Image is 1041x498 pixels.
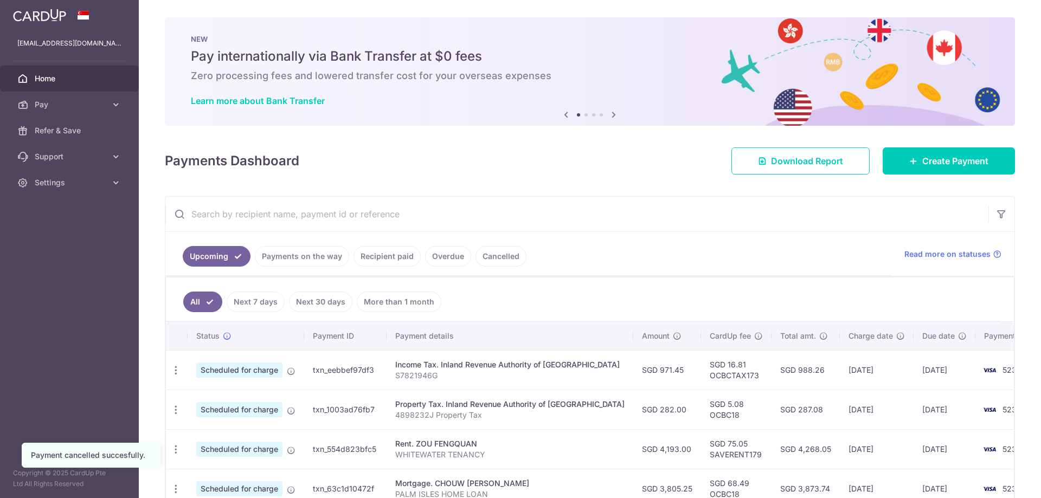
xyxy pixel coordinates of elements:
td: txn_1003ad76fb7 [304,390,387,429]
span: 5231 [1003,405,1020,414]
h4: Payments Dashboard [165,151,299,171]
h6: Zero processing fees and lowered transfer cost for your overseas expenses [191,69,989,82]
img: CardUp [13,9,66,22]
a: Payments on the way [255,246,349,267]
div: Income Tax. Inland Revenue Authority of [GEOGRAPHIC_DATA] [395,359,625,370]
a: All [183,292,222,312]
span: Pay [35,99,106,110]
td: [DATE] [840,429,914,469]
p: S7821946G [395,370,625,381]
input: Search by recipient name, payment id or reference [165,197,988,231]
span: Download Report [771,154,843,167]
span: Home [35,73,106,84]
a: More than 1 month [357,292,441,312]
span: Read more on statuses [904,249,991,260]
a: Learn more about Bank Transfer [191,95,325,106]
span: Scheduled for charge [196,363,282,378]
p: [EMAIL_ADDRESS][DOMAIN_NAME] [17,38,121,49]
td: SGD 282.00 [633,390,701,429]
span: Due date [922,331,955,341]
div: Property Tax. Inland Revenue Authority of [GEOGRAPHIC_DATA] [395,399,625,410]
span: Status [196,331,220,341]
span: 5231 [1003,365,1020,374]
td: [DATE] [840,350,914,390]
img: Bank Card [979,364,1000,377]
p: NEW [191,35,989,43]
a: Next 7 days [227,292,285,312]
td: [DATE] [914,350,975,390]
td: SGD 971.45 [633,350,701,390]
img: Bank Card [979,403,1000,416]
a: Overdue [425,246,471,267]
div: Mortgage. CHOUW [PERSON_NAME] [395,478,625,489]
td: [DATE] [914,390,975,429]
td: SGD 287.08 [772,390,840,429]
td: SGD 4,268.05 [772,429,840,469]
p: 4898232J Property Tax [395,410,625,421]
td: SGD 988.26 [772,350,840,390]
td: [DATE] [840,390,914,429]
th: Payment ID [304,322,387,350]
span: Scheduled for charge [196,481,282,496]
span: Create Payment [922,154,988,167]
h5: Pay internationally via Bank Transfer at $0 fees [191,48,989,65]
td: SGD 4,193.00 [633,429,701,469]
span: Refer & Save [35,125,106,136]
span: Amount [642,331,670,341]
img: Bank Card [979,443,1000,456]
a: Cancelled [475,246,526,267]
span: CardUp fee [710,331,751,341]
a: Read more on statuses [904,249,1001,260]
a: Recipient paid [354,246,421,267]
a: Create Payment [883,147,1015,174]
a: Next 30 days [289,292,352,312]
span: Total amt. [780,331,816,341]
span: Scheduled for charge [196,442,282,457]
td: SGD 5.08 OCBC18 [701,390,772,429]
p: WHITEWATER TENANCY [395,449,625,460]
td: txn_554d823bfc5 [304,429,387,469]
span: Charge date [849,331,893,341]
iframe: Opens a widget where you can find more information [972,465,1030,493]
td: SGD 16.81 OCBCTAX173 [701,350,772,390]
img: Bank transfer banner [165,17,1015,126]
td: [DATE] [914,429,975,469]
div: Payment cancelled succesfully. [31,450,151,461]
span: Scheduled for charge [196,402,282,417]
a: Upcoming [183,246,250,267]
th: Payment details [387,322,633,350]
span: Settings [35,177,106,188]
div: Rent. ZOU FENGQUAN [395,438,625,449]
td: SGD 75.05 SAVERENT179 [701,429,772,469]
span: 5231 [1003,444,1020,454]
a: Download Report [731,147,870,174]
span: Support [35,151,106,162]
td: txn_eebbef97df3 [304,350,387,390]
